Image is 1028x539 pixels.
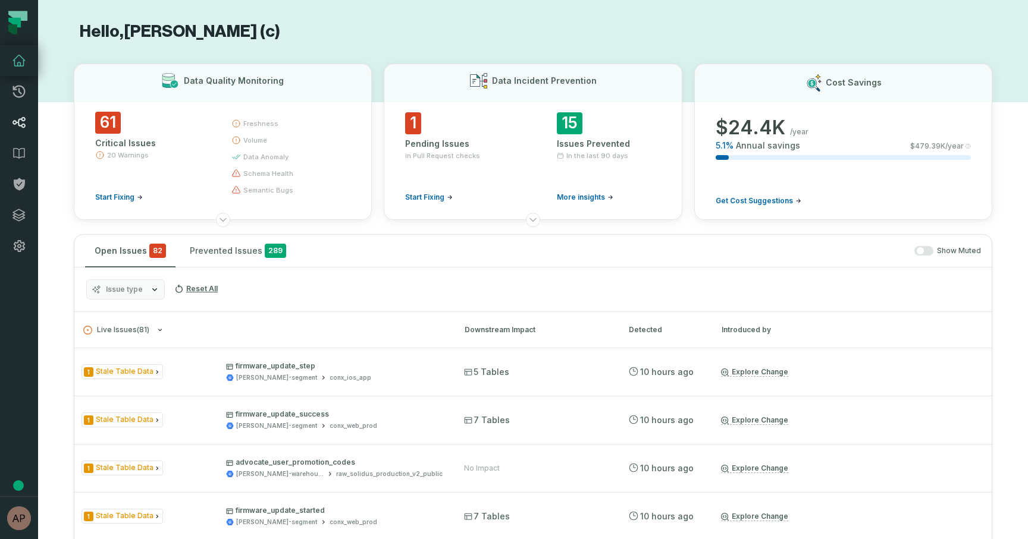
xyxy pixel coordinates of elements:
[405,193,444,202] span: Start Fixing
[330,518,377,527] div: conx_web_prod
[716,140,734,152] span: 5.1 %
[149,244,166,258] span: critical issues and errors combined
[790,127,808,137] span: /year
[640,367,694,377] relative-time: Sep 10, 2025, 11:54 PM EDT
[265,244,286,258] span: 289
[226,506,443,515] p: firmware_update_started
[721,415,788,425] a: Explore Change
[330,421,377,430] div: conx_web_prod
[629,324,700,335] div: Detected
[492,75,597,87] h3: Data Incident Prevention
[106,285,143,294] span: Issue type
[83,326,149,335] span: Live Issues ( 81 )
[226,409,443,419] p: firmware_update_success
[405,112,421,134] span: 1
[330,373,371,382] div: conx_ios_app
[721,464,788,473] a: Explore Change
[243,185,293,195] span: semantic bugs
[716,196,801,206] a: Get Cost Suggestions
[640,415,694,425] relative-time: Sep 10, 2025, 11:54 PM EDT
[86,279,165,300] button: Issue type
[721,512,788,521] a: Explore Change
[83,326,443,335] button: Live Issues(81)
[694,64,992,220] button: Cost Savings$24.4K/year5.1%Annual savings$479.39K/yearGet Cost Suggestions
[226,458,443,467] p: advocate_user_promotion_codes
[640,511,694,521] relative-time: Sep 10, 2025, 11:54 PM EDT
[74,64,372,220] button: Data Quality Monitoring61Critical Issues20 WarningsStart Fixingfreshnessvolumedata anomalyschema ...
[721,367,788,377] a: Explore Change
[405,193,453,202] a: Start Fixing
[566,151,628,160] span: In the last 90 days
[464,464,500,473] div: No Impact
[95,137,210,149] div: Critical Issues
[84,464,93,473] span: Severity
[82,461,163,475] span: Issue Type
[13,480,24,491] div: Tooltip anchor
[236,421,317,430] div: juul-segment
[84,512,93,521] span: Severity
[300,246,981,256] div: Show Muted
[74,21,992,42] h1: Hello, [PERSON_NAME] (c)
[82,509,163,524] span: Issue Type
[236,469,324,478] div: juul-warehouse
[557,193,613,202] a: More insights
[910,141,964,151] span: $ 479.39K /year
[405,151,480,160] span: in Pull Request checks
[384,64,682,220] button: Data Incident Prevention1Pending Issuesin Pull Request checksStart Fixing15Issues PreventedIn the...
[464,510,510,522] span: 7 Tables
[236,373,317,382] div: juul-segment
[84,367,93,377] span: Severity
[336,469,443,478] div: raw_solidus_production_v2_public
[640,463,694,473] relative-time: Sep 10, 2025, 11:54 PM EDT
[722,324,829,335] div: Introduced by
[557,193,605,202] span: More insights
[243,152,289,162] span: data anomaly
[557,138,661,150] div: Issues Prevented
[226,361,443,371] p: firmware_update_step
[184,75,284,87] h3: Data Quality Monitoring
[170,279,222,298] button: Reset All
[82,412,163,427] span: Issue Type
[84,415,93,425] span: Severity
[236,518,317,527] div: juul-segment
[82,364,163,379] span: Issue Type
[95,112,121,134] span: 61
[180,235,296,267] button: Prevented Issues
[243,169,293,178] span: schema health
[464,414,510,426] span: 7 Tables
[716,116,785,140] span: $ 24.4K
[85,235,175,267] button: Open Issues
[465,324,607,335] div: Downstream Impact
[7,506,31,530] img: avatar of Aryan Siddhabathula (c)
[405,138,509,150] div: Pending Issues
[557,112,582,134] span: 15
[736,140,800,152] span: Annual savings
[716,196,793,206] span: Get Cost Suggestions
[107,150,149,160] span: 20 Warnings
[243,135,267,145] span: volume
[95,193,134,202] span: Start Fixing
[464,366,509,378] span: 5 Tables
[95,193,143,202] a: Start Fixing
[826,77,882,89] h3: Cost Savings
[243,119,278,128] span: freshness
